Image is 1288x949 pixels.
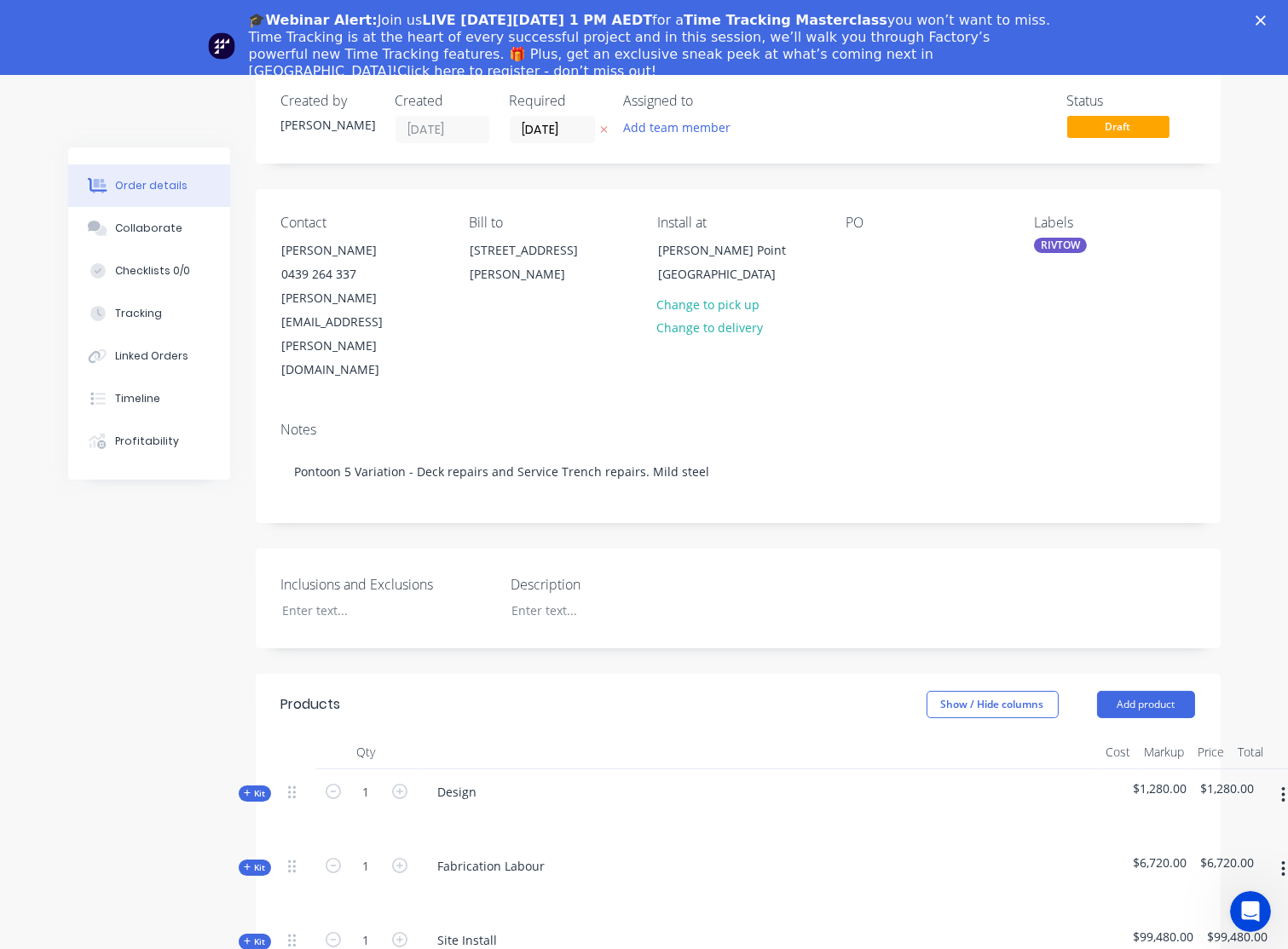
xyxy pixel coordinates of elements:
[455,238,626,292] div: [STREET_ADDRESS][PERSON_NAME]
[511,574,724,595] label: Description
[208,32,235,60] img: Profile image for Team
[68,207,230,250] button: Collaborate
[658,239,800,286] div: [PERSON_NAME] Point [GEOGRAPHIC_DATA]
[648,316,772,339] button: Change to delivery
[927,691,1059,718] button: Show / Hide columns
[68,335,230,377] button: Linked Orders
[115,348,188,364] div: Linked Orders
[648,292,769,315] button: Change to pick up
[1067,116,1170,137] span: Draft
[115,306,162,321] div: Tracking
[281,116,375,134] div: [PERSON_NAME]
[281,215,442,231] div: Contact
[115,434,179,449] div: Profitability
[1201,779,1255,797] span: $1,280.00
[1201,854,1255,871] span: $6,720.00
[1208,928,1268,946] span: $99,480.00
[1192,735,1232,769] div: Price
[249,12,378,28] b: 🎓Webinar Alert:
[68,377,230,420] button: Timeline
[1034,215,1195,231] div: Labels
[249,12,1054,80] div: Join us for a you won’t want to miss. Time Tracking is at the heart of every successful project a...
[281,446,1195,498] div: Pontoon 5 Variation - Deck repairs and Service Trench repairs. Mild steel
[115,221,182,236] div: Collaborate
[282,262,424,286] div: 0439 264 337
[239,860,271,876] div: Kit
[1134,854,1187,871] span: $6,720.00
[68,250,230,292] button: Checklists 0/0
[1256,15,1273,26] div: Close
[239,785,271,802] div: Kit
[469,215,630,231] div: Bill to
[115,391,160,406] div: Timeline
[657,215,818,231] div: Install at
[684,12,887,28] b: Time Tracking Masterclass
[396,93,489,109] div: Created
[1134,779,1187,797] span: $1,280.00
[115,263,190,279] div: Checklists 0/0
[68,420,230,463] button: Profitability
[846,215,1007,231] div: PO
[644,238,814,292] div: [PERSON_NAME] Point [GEOGRAPHIC_DATA]
[281,422,1195,438] div: Notes
[281,93,375,109] div: Created by
[425,854,559,878] div: Fabrication Labour
[282,239,424,262] div: [PERSON_NAME]
[244,787,266,800] span: Kit
[614,116,739,139] button: Add team member
[282,286,424,382] div: [PERSON_NAME][EMAIL_ADDRESS][PERSON_NAME][DOMAIN_NAME]
[268,238,438,382] div: [PERSON_NAME]0439 264 337[PERSON_NAME][EMAIL_ADDRESS][PERSON_NAME][DOMAIN_NAME]
[624,116,740,139] button: Add team member
[68,164,230,207] button: Order details
[244,861,266,874] span: Kit
[1034,238,1087,253] div: RIVTOW
[115,178,188,193] div: Order details
[510,93,604,109] div: Required
[397,63,656,79] a: Click here to register - don’t miss out!
[624,93,794,109] div: Assigned to
[422,12,652,28] b: LIVE [DATE][DATE] 1 PM AEDT
[1097,691,1195,718] button: Add product
[1067,93,1195,109] div: Status
[1138,735,1192,769] div: Markup
[1230,891,1271,932] iframe: Intercom live chat
[1134,928,1194,946] span: $99,480.00
[244,935,266,948] span: Kit
[470,239,611,286] div: [STREET_ADDRESS][PERSON_NAME]
[1100,735,1138,769] div: Cost
[425,779,491,804] div: Design
[1232,735,1271,769] div: Total
[281,574,494,595] label: Inclusions and Exclusions
[68,292,230,335] button: Tracking
[315,735,418,769] div: Qty
[281,694,341,715] div: Products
